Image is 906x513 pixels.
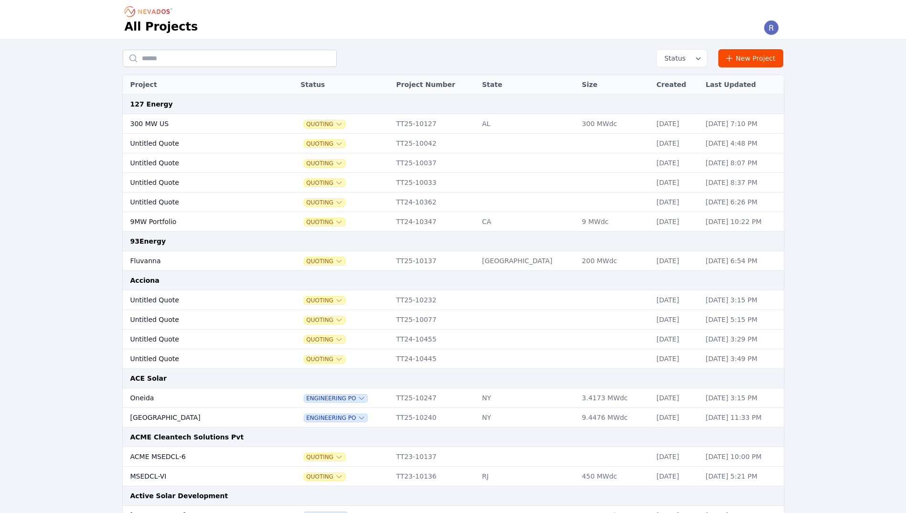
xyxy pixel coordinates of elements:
button: Quoting [304,297,345,304]
td: [DATE] 10:22 PM [701,212,784,232]
td: [DATE] [652,290,701,310]
td: MSEDCL-VI [123,467,272,486]
a: New Project [718,49,784,67]
button: Engineering PO [304,414,367,422]
td: 9.4476 MWdc [577,408,651,427]
td: Untitled Quote [123,330,272,349]
td: [DATE] [652,114,701,134]
span: Engineering PO [304,395,367,402]
td: [DATE] 3:29 PM [701,330,784,349]
td: TT24-10347 [392,212,478,232]
td: TT25-10240 [392,408,478,427]
tr: Untitled QuoteQuotingTT25-10033[DATE][DATE] 8:37 PM [123,173,784,192]
tr: FluvannaQuotingTT25-10137[GEOGRAPHIC_DATA]200 MWdc[DATE][DATE] 6:54 PM [123,251,784,271]
td: [DATE] 5:15 PM [701,310,784,330]
button: Quoting [304,179,345,187]
td: CA [477,212,577,232]
button: Quoting [304,453,345,461]
td: [DATE] 5:21 PM [701,467,784,486]
td: ACE Solar [123,369,784,388]
td: [DATE] [652,467,701,486]
img: Riley Caron [764,20,779,35]
td: [GEOGRAPHIC_DATA] [477,251,577,271]
button: Quoting [304,218,345,226]
td: Active Solar Development [123,486,784,506]
td: TT25-10037 [392,153,478,173]
td: [DATE] 7:10 PM [701,114,784,134]
button: Quoting [304,257,345,265]
td: [DATE] 8:37 PM [701,173,784,192]
td: ACME Cleantech Solutions Pvt [123,427,784,447]
td: 200 MWdc [577,251,651,271]
td: TT25-10137 [392,251,478,271]
td: [DATE] 3:49 PM [701,349,784,369]
td: 93Energy [123,232,784,251]
th: State [477,75,577,95]
tr: [GEOGRAPHIC_DATA]Engineering POTT25-10240NY9.4476 MWdc[DATE][DATE] 11:33 PM [123,408,784,427]
button: Quoting [304,355,345,363]
td: [DATE] [652,173,701,192]
td: [DATE] 10:00 PM [701,447,784,467]
tr: 300 MW USQuotingTT25-10127AL300 MWdc[DATE][DATE] 7:10 PM [123,114,784,134]
td: TT24-10445 [392,349,478,369]
td: [DATE] [652,153,701,173]
th: Status [296,75,391,95]
td: TT23-10136 [392,467,478,486]
tr: MSEDCL-VIQuotingTT23-10136RJ450 MWdc[DATE][DATE] 5:21 PM [123,467,784,486]
td: Untitled Quote [123,173,272,192]
td: [DATE] [652,134,701,153]
button: Quoting [304,473,345,481]
td: TT25-10247 [392,388,478,408]
td: [DATE] [652,310,701,330]
td: Oneida [123,388,272,408]
td: NY [477,388,577,408]
tr: Untitled QuoteQuotingTT24-10455[DATE][DATE] 3:29 PM [123,330,784,349]
tr: 9MW PortfolioQuotingTT24-10347CA9 MWdc[DATE][DATE] 10:22 PM [123,212,784,232]
span: Quoting [304,140,345,148]
tr: Untitled QuoteQuotingTT25-10042[DATE][DATE] 4:48 PM [123,134,784,153]
td: TT23-10137 [392,447,478,467]
td: Untitled Quote [123,153,272,173]
th: Last Updated [701,75,784,95]
td: [DATE] [652,447,701,467]
button: Quoting [304,120,345,128]
td: [GEOGRAPHIC_DATA] [123,408,272,427]
h1: All Projects [125,19,198,34]
nav: Breadcrumb [125,4,175,19]
td: Acciona [123,271,784,290]
td: [DATE] [652,388,701,408]
button: Quoting [304,199,345,206]
td: [DATE] [652,192,701,212]
td: TT25-10077 [392,310,478,330]
td: 300 MW US [123,114,272,134]
button: Quoting [304,160,345,167]
td: Fluvanna [123,251,272,271]
button: Status [657,50,707,67]
button: Quoting [304,336,345,343]
td: 9 MWdc [577,212,651,232]
th: Project Number [392,75,478,95]
tr: ACME MSEDCL-6QuotingTT23-10137[DATE][DATE] 10:00 PM [123,447,784,467]
td: Untitled Quote [123,310,272,330]
td: Untitled Quote [123,134,272,153]
tr: Untitled QuoteQuotingTT24-10362[DATE][DATE] 6:26 PM [123,192,784,212]
td: TT25-10232 [392,290,478,310]
td: 127 Energy [123,95,784,114]
span: Status [661,53,686,63]
td: 450 MWdc [577,467,651,486]
button: Quoting [304,316,345,324]
tr: Untitled QuoteQuotingTT25-10037[DATE][DATE] 8:07 PM [123,153,784,173]
td: [DATE] [652,251,701,271]
td: TT24-10455 [392,330,478,349]
td: TT25-10033 [392,173,478,192]
td: AL [477,114,577,134]
td: 3.4173 MWdc [577,388,651,408]
td: Untitled Quote [123,290,272,310]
